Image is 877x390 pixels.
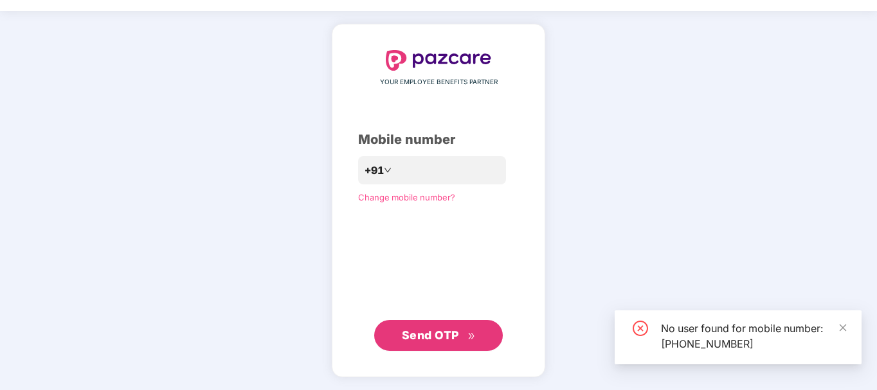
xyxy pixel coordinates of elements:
span: close [838,323,847,332]
span: +91 [365,163,384,179]
span: double-right [467,332,476,341]
span: close-circle [633,321,648,336]
div: No user found for mobile number: [PHONE_NUMBER] [661,321,846,351]
div: Mobile number [358,130,519,150]
img: logo [386,50,491,71]
a: Change mobile number? [358,192,455,202]
span: Send OTP [402,328,459,342]
span: down [384,166,392,174]
span: YOUR EMPLOYEE BENEFITS PARTNER [380,77,498,87]
button: Send OTPdouble-right [374,320,503,351]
